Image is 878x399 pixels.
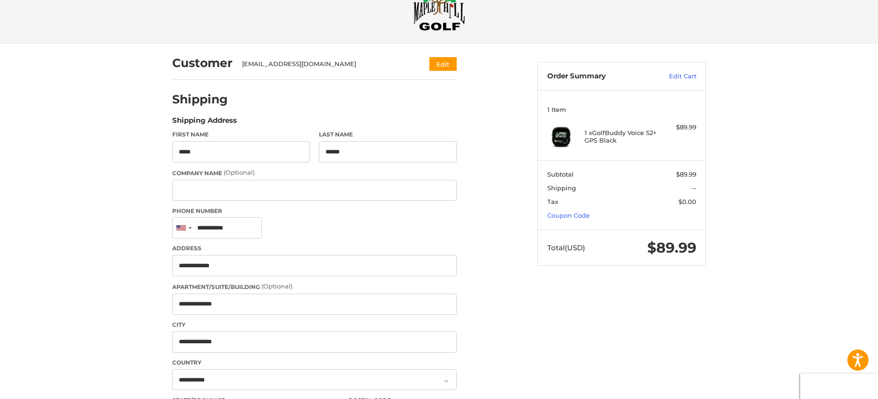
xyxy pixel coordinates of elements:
[429,57,457,71] button: Edit
[224,169,255,176] small: (Optional)
[585,129,657,144] h4: 1 x GolfBuddy Voice S2+ GPS Black
[547,243,585,252] span: Total (USD)
[172,244,457,253] label: Address
[692,184,696,192] span: --
[172,130,310,139] label: First Name
[173,218,194,238] div: United States: +1
[547,72,649,81] h3: Order Summary
[678,198,696,205] span: $0.00
[172,207,457,215] label: Phone Number
[172,321,457,329] label: City
[172,92,228,107] h2: Shipping
[172,56,233,70] h2: Customer
[172,358,457,367] label: Country
[172,282,457,291] label: Apartment/Suite/Building
[547,212,590,219] a: Coupon Code
[242,59,411,69] div: [EMAIL_ADDRESS][DOMAIN_NAME]
[547,106,696,113] h3: 1 Item
[800,374,878,399] iframe: Google Customer Reviews
[647,239,696,256] span: $89.99
[172,168,457,178] label: Company Name
[547,184,576,192] span: Shipping
[659,123,696,132] div: $89.99
[261,282,293,290] small: (Optional)
[547,170,574,178] span: Subtotal
[172,115,237,130] legend: Shipping Address
[676,170,696,178] span: $89.99
[319,130,457,139] label: Last Name
[649,72,696,81] a: Edit Cart
[547,198,558,205] span: Tax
